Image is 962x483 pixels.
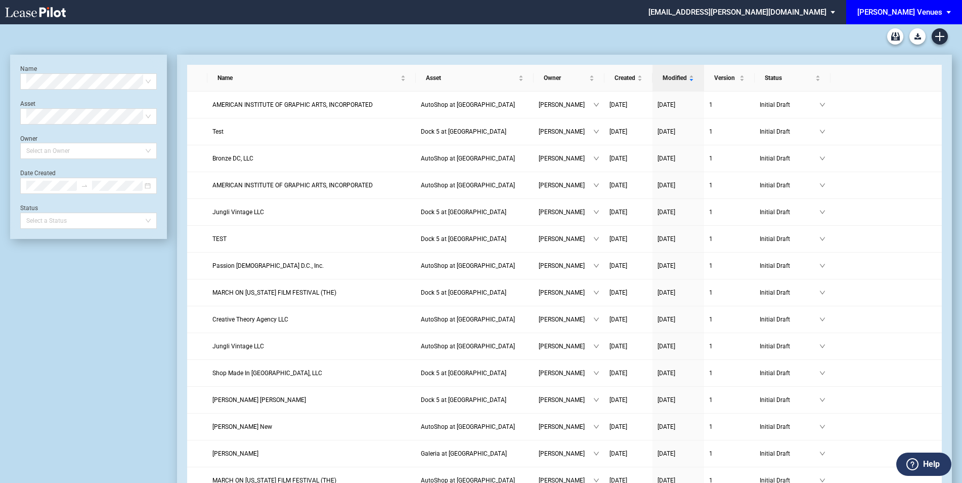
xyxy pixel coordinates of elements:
a: [DATE] [609,288,647,298]
span: [DATE] [609,450,627,457]
span: down [819,370,825,376]
a: Download Blank Form [909,28,926,45]
span: AutoShop at Union Market [421,262,515,269]
a: Create new document [932,28,948,45]
label: Date Created [20,170,56,177]
span: down [819,316,825,323]
a: 1 [709,395,750,405]
a: [DATE] [658,422,699,432]
a: Dock 5 at [GEOGRAPHIC_DATA] [421,127,529,137]
span: [DATE] [658,262,675,269]
span: [DATE] [609,289,627,296]
a: [DATE] [609,234,647,244]
span: [DATE] [658,450,675,457]
span: [PERSON_NAME] [539,395,593,405]
span: 1 [709,155,713,162]
a: AutoShop at [GEOGRAPHIC_DATA] [421,153,529,164]
span: AMERICAN INSTITUTE OF GRAPHIC ARTS, INCORPORATED [212,101,373,108]
span: [PERSON_NAME] [539,288,593,298]
a: Passion [DEMOGRAPHIC_DATA] D.C., Inc. [212,261,411,271]
span: Initial Draft [760,180,819,190]
span: down [819,424,825,430]
span: Initial Draft [760,234,819,244]
a: Jungli Vintage LLC [212,207,411,217]
span: down [593,370,599,376]
span: Owner [544,73,587,83]
a: [DATE] [609,261,647,271]
a: AutoShop at [GEOGRAPHIC_DATA] [421,180,529,190]
span: Initial Draft [760,288,819,298]
span: down [593,263,599,269]
a: [DATE] [658,341,699,351]
span: [DATE] [609,370,627,377]
a: AutoShop at [GEOGRAPHIC_DATA] [421,341,529,351]
span: down [593,209,599,215]
span: AutoShop at Union Market [421,101,515,108]
span: 1 [709,289,713,296]
span: down [819,129,825,135]
a: [DATE] [658,180,699,190]
span: [PERSON_NAME] [539,449,593,459]
span: down [593,397,599,403]
span: Galeria at La Cosecha - Union Market [421,450,507,457]
span: [DATE] [658,155,675,162]
a: [DATE] [658,368,699,378]
span: Initial Draft [760,207,819,217]
span: AMERICAN INSTITUTE OF GRAPHIC ARTS, INCORPORATED [212,182,373,189]
span: Paige Burton Barnes [212,450,258,457]
a: Jungli Vintage LLC [212,341,411,351]
span: down [819,451,825,457]
a: Archive [887,28,903,45]
a: [DATE] [658,153,699,164]
span: [PERSON_NAME] [539,180,593,190]
span: Dock 5 at Union Market [421,128,506,135]
span: Bronze DC, LLC [212,155,253,162]
span: Dock 5 at Union Market [421,235,506,243]
span: Shop Made In DC, LLC [212,370,322,377]
a: Dock 5 at [GEOGRAPHIC_DATA] [421,368,529,378]
a: 1 [709,422,750,432]
a: [DATE] [609,314,647,325]
span: [PERSON_NAME] [539,127,593,137]
span: [DATE] [609,316,627,323]
span: [DATE] [609,155,627,162]
a: [DATE] [658,395,699,405]
a: AMERICAN INSTITUTE OF GRAPHIC ARTS, INCORPORATED [212,100,411,110]
span: Version [714,73,737,83]
span: down [593,343,599,349]
span: 1 [709,370,713,377]
span: Dock 5 at Union Market [421,209,506,216]
span: 1 [709,262,713,269]
span: [DATE] [609,209,627,216]
a: [DATE] [609,422,647,432]
span: down [593,316,599,323]
span: down [593,236,599,242]
a: [PERSON_NAME] [PERSON_NAME] [212,395,411,405]
span: Dock 5 at Union Market [421,396,506,404]
span: down [593,290,599,296]
a: 1 [709,153,750,164]
span: [DATE] [658,370,675,377]
span: 1 [709,101,713,108]
span: Dock 5 at Union Market [421,370,506,377]
a: [DATE] [658,234,699,244]
a: [DATE] [609,368,647,378]
a: Dock 5 at [GEOGRAPHIC_DATA] [421,207,529,217]
span: down [819,236,825,242]
a: [DATE] [658,288,699,298]
a: 1 [709,368,750,378]
span: 1 [709,423,713,430]
a: Dock 5 at [GEOGRAPHIC_DATA] [421,288,529,298]
th: Version [704,65,755,92]
a: 1 [709,100,750,110]
span: 1 [709,316,713,323]
a: [DATE] [658,127,699,137]
span: down [593,102,599,108]
a: [DATE] [658,261,699,271]
a: Shop Made In [GEOGRAPHIC_DATA], LLC [212,368,411,378]
a: Creative Theory Agency LLC [212,314,411,325]
span: [DATE] [609,423,627,430]
a: [DATE] [609,449,647,459]
a: [PERSON_NAME] [212,449,411,459]
a: AutoShop at [GEOGRAPHIC_DATA] [421,261,529,271]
